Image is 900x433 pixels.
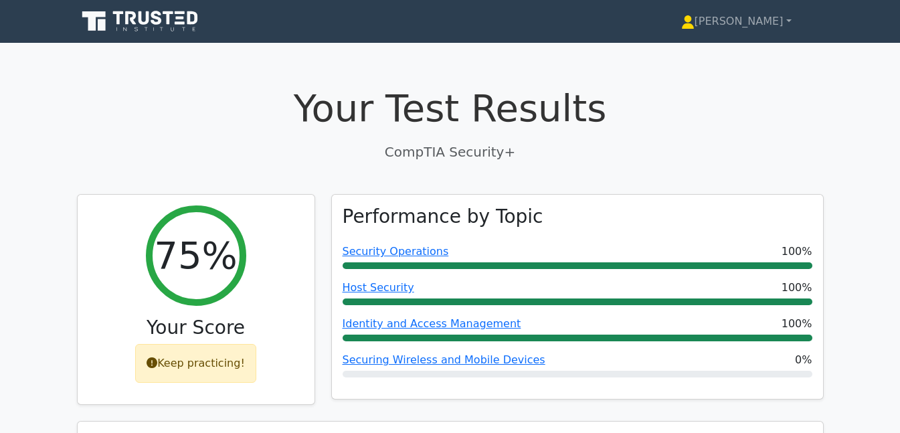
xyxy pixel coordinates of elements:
div: Keep practicing! [135,344,256,383]
p: CompTIA Security+ [77,142,824,162]
span: 0% [795,352,812,368]
h1: Your Test Results [77,86,824,131]
h2: 75% [154,233,237,278]
a: Identity and Access Management [343,317,521,330]
span: 100% [782,244,812,260]
h3: Your Score [88,317,304,339]
h3: Performance by Topic [343,205,543,228]
a: Security Operations [343,245,449,258]
span: 100% [782,316,812,332]
a: Securing Wireless and Mobile Devices [343,353,545,366]
a: Host Security [343,281,414,294]
a: [PERSON_NAME] [649,8,824,35]
span: 100% [782,280,812,296]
